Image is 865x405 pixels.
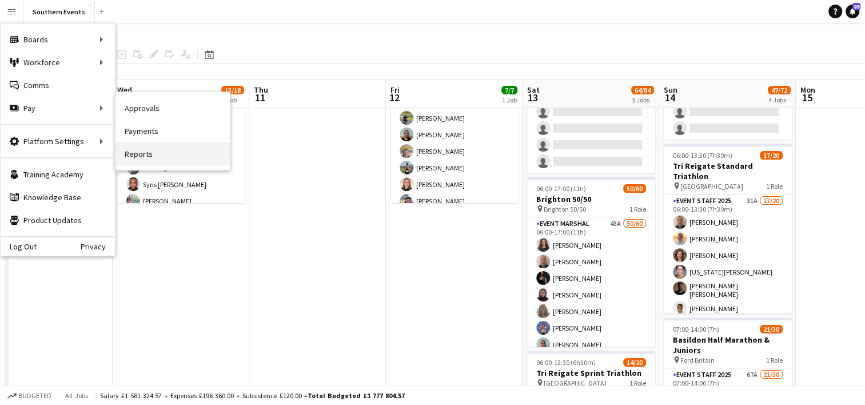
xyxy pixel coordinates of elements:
[390,74,519,212] app-card-role: Event Staff 20257/713:00-17:00 (4h)[PERSON_NAME][PERSON_NAME][PERSON_NAME][PERSON_NAME][PERSON_NA...
[1,242,37,251] a: Log Out
[536,184,586,193] span: 06:00-17:00 (11h)
[629,379,646,387] span: 1 Role
[623,358,646,367] span: 14/20
[115,120,230,142] a: Payments
[221,86,244,94] span: 15/18
[23,1,95,23] button: Southern Events
[18,392,51,400] span: Budgeted
[664,161,792,181] h3: Tri Reigate Standard Triathlon
[527,177,655,347] app-job-card: 06:00-17:00 (11h)50/60Brighton 50/50 Brighton 50/501 RoleEvent Marshal43A50/6006:00-17:00 (11h)[P...
[680,356,715,364] span: Ford Britain
[390,34,519,203] app-job-card: 13:00-17:00 (4h)7/7Brighton 50/50 SET UP Brighton 50/50 SET UP1 RoleEvent Staff 20257/713:00-17:0...
[254,85,268,95] span: Thu
[100,391,405,400] div: Salary £1 581 324.57 + Expenses £196 360.00 + Subsistence £120.00 =
[115,142,230,165] a: Reports
[632,96,653,104] div: 3 Jobs
[760,151,783,160] span: 17/20
[664,85,677,95] span: Sun
[760,325,783,333] span: 21/30
[664,144,792,313] app-job-card: 06:00-13:30 (7h30m)17/20Tri Reigate Standard Triathlon [GEOGRAPHIC_DATA]1 RoleEvent Staff 202531A...
[81,242,115,251] a: Privacy
[664,84,792,140] app-card-role: Kit Marshal15A0/206:00-14:00 (8h)
[527,84,655,173] app-card-role: Kit Marshal17A0/405:00-17:00 (12h)
[852,3,860,10] span: 89
[1,28,115,51] div: Boards
[673,151,732,160] span: 06:00-13:30 (7h30m)
[527,85,540,95] span: Sat
[680,182,743,190] span: [GEOGRAPHIC_DATA]
[501,86,517,94] span: 7/7
[846,5,859,18] a: 89
[664,335,792,355] h3: Basildon Half Marathon & Juniors
[389,91,400,104] span: 12
[800,85,815,95] span: Mon
[662,91,677,104] span: 14
[544,379,607,387] span: [GEOGRAPHIC_DATA]
[1,97,115,120] div: Pay
[1,186,115,209] a: Knowledge Base
[766,182,783,190] span: 1 Role
[1,130,115,153] div: Platform Settings
[768,96,790,104] div: 4 Jobs
[536,358,596,367] span: 06:00-12:30 (6h30m)
[115,97,230,120] a: Approvals
[1,51,115,74] div: Workforce
[117,85,132,95] span: Wed
[222,96,244,104] div: 1 Job
[390,85,400,95] span: Fri
[623,184,646,193] span: 50/60
[544,205,586,213] span: Brighton 50/50
[766,356,783,364] span: 1 Role
[631,86,654,94] span: 64/84
[527,368,655,378] h3: Tri Reigate Sprint Triathlon
[673,325,719,333] span: 07:00-14:00 (7h)
[252,91,268,104] span: 11
[527,194,655,204] h3: Brighton 50/50
[768,86,791,94] span: 47/72
[6,390,53,402] button: Budgeted
[799,91,815,104] span: 15
[1,163,115,186] a: Training Academy
[629,205,646,213] span: 1 Role
[525,91,540,104] span: 13
[502,96,517,104] div: 1 Job
[115,91,132,104] span: 10
[63,391,90,400] span: All jobs
[308,391,405,400] span: Total Budgeted £1 777 804.57
[1,74,115,97] a: Comms
[1,209,115,232] a: Product Updates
